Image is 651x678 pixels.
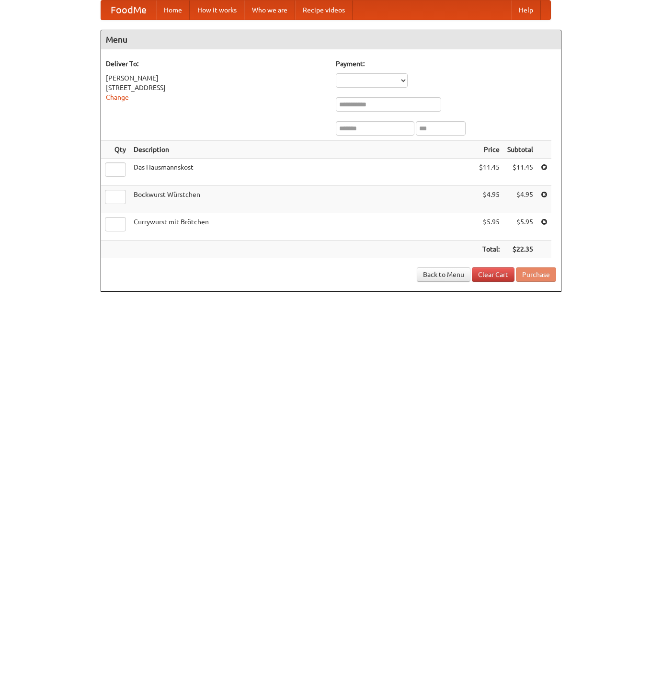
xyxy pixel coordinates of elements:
[244,0,295,20] a: Who we are
[101,0,156,20] a: FoodMe
[516,267,556,282] button: Purchase
[503,159,537,186] td: $11.45
[106,59,326,69] h5: Deliver To:
[475,141,503,159] th: Price
[503,213,537,241] td: $5.95
[130,213,475,241] td: Currywurst mit Brötchen
[511,0,541,20] a: Help
[503,141,537,159] th: Subtotal
[475,186,503,213] td: $4.95
[106,83,326,92] div: [STREET_ADDRESS]
[190,0,244,20] a: How it works
[475,241,503,258] th: Total:
[156,0,190,20] a: Home
[130,159,475,186] td: Das Hausmannskost
[106,73,326,83] div: [PERSON_NAME]
[101,30,561,49] h4: Menu
[130,141,475,159] th: Description
[101,141,130,159] th: Qty
[295,0,353,20] a: Recipe videos
[475,213,503,241] td: $5.95
[336,59,556,69] h5: Payment:
[417,267,470,282] a: Back to Menu
[130,186,475,213] td: Bockwurst Würstchen
[475,159,503,186] td: $11.45
[503,186,537,213] td: $4.95
[503,241,537,258] th: $22.35
[472,267,514,282] a: Clear Cart
[106,93,129,101] a: Change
